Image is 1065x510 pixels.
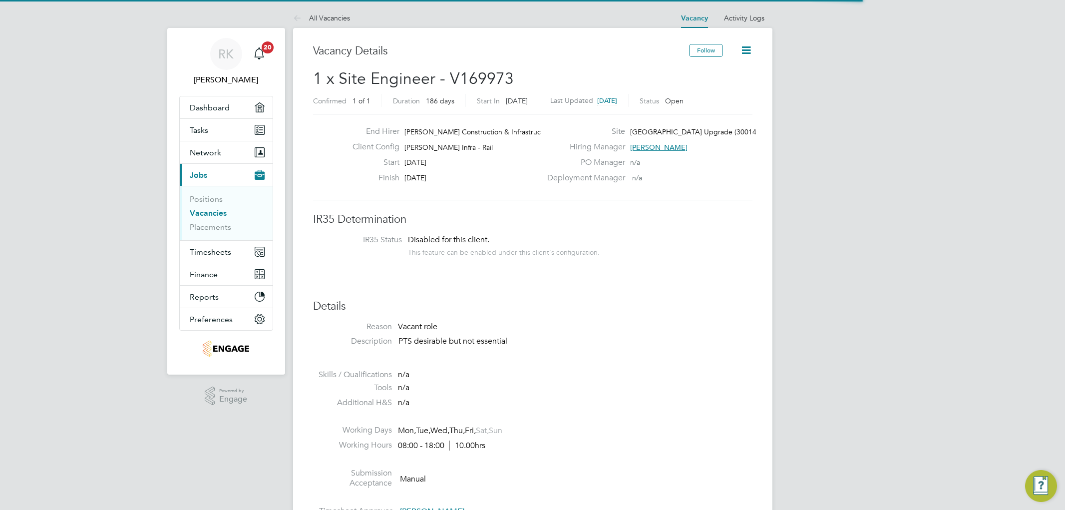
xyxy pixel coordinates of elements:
nav: Main navigation [167,28,285,375]
button: Network [180,141,273,163]
a: RK[PERSON_NAME] [179,38,273,86]
div: Jobs [180,186,273,240]
button: Timesheets [180,241,273,263]
span: Finance [190,270,218,279]
h3: Details [313,299,752,314]
label: Working Hours [313,440,392,451]
span: Sat, [476,426,489,436]
h3: Vacancy Details [313,44,689,58]
span: [DATE] [506,96,528,105]
span: 20 [262,41,274,53]
span: n/a [398,370,409,380]
span: n/a [632,173,642,182]
span: Engage [219,395,247,404]
a: Go to home page [179,341,273,357]
label: Reason [313,322,392,332]
a: Dashboard [180,96,273,118]
label: Site [541,126,625,137]
label: Confirmed [313,96,347,105]
a: Vacancies [190,208,227,218]
span: Ricky Knight [179,74,273,86]
h3: IR35 Determination [313,212,752,227]
label: Status [640,96,659,105]
span: Tasks [190,125,208,135]
span: [DATE] [404,158,426,167]
button: Engage Resource Center [1025,470,1057,502]
div: 08:00 - 18:00 [398,441,485,451]
span: Fri, [465,426,476,436]
label: Last Updated [550,96,593,105]
label: Duration [393,96,420,105]
span: [GEOGRAPHIC_DATA] Upgrade (300147) [630,127,762,136]
span: Jobs [190,170,207,180]
span: Tue, [416,426,430,436]
a: 20 [249,38,269,70]
span: Thu, [449,426,465,436]
span: Dashboard [190,103,230,112]
span: Mon, [398,426,416,436]
span: 1 of 1 [353,96,370,105]
a: All Vacancies [293,13,350,22]
span: Preferences [190,315,233,324]
label: End Hirer [345,126,399,137]
span: Powered by [219,387,247,395]
a: Vacancy [681,14,708,22]
label: PO Manager [541,157,625,168]
span: [PERSON_NAME] Infra - Rail [404,143,493,152]
span: Network [190,148,221,157]
span: [DATE] [404,173,426,182]
button: Jobs [180,164,273,186]
button: Follow [689,44,723,57]
label: IR35 Status [323,235,402,245]
span: [PERSON_NAME] [630,143,688,152]
span: 10.00hrs [449,441,485,451]
span: n/a [398,398,409,408]
div: This feature can be enabled under this client's configuration. [408,245,600,257]
span: [PERSON_NAME] Construction & Infrastruct… [404,127,550,136]
span: Open [665,96,684,105]
span: Timesheets [190,247,231,257]
span: Manual [400,474,426,484]
a: Placements [190,222,231,232]
label: Hiring Manager [541,142,625,152]
a: Powered byEngage [205,387,247,406]
a: Activity Logs [724,13,764,22]
label: Deployment Manager [541,173,625,183]
label: Tools [313,383,392,393]
span: 186 days [426,96,454,105]
label: Additional H&S [313,398,392,408]
button: Reports [180,286,273,308]
button: Finance [180,263,273,285]
label: Working Days [313,425,392,436]
span: Wed, [430,426,449,436]
span: Disabled for this client. [408,235,489,245]
label: Description [313,336,392,347]
a: Positions [190,194,223,204]
span: n/a [630,158,640,167]
span: Vacant role [398,322,437,332]
span: [DATE] [597,96,617,105]
button: Preferences [180,308,273,330]
label: Start In [477,96,500,105]
label: Submission Acceptance [313,468,392,489]
p: PTS desirable but not essential [398,336,752,347]
a: Tasks [180,119,273,141]
span: Sun [489,426,502,436]
label: Finish [345,173,399,183]
span: n/a [398,383,409,393]
img: carmichael-logo-retina.png [203,341,249,357]
label: Skills / Qualifications [313,370,392,380]
span: 1 x Site Engineer - V169973 [313,69,514,88]
label: Client Config [345,142,399,152]
span: Reports [190,292,219,302]
label: Start [345,157,399,168]
span: RK [218,47,234,60]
